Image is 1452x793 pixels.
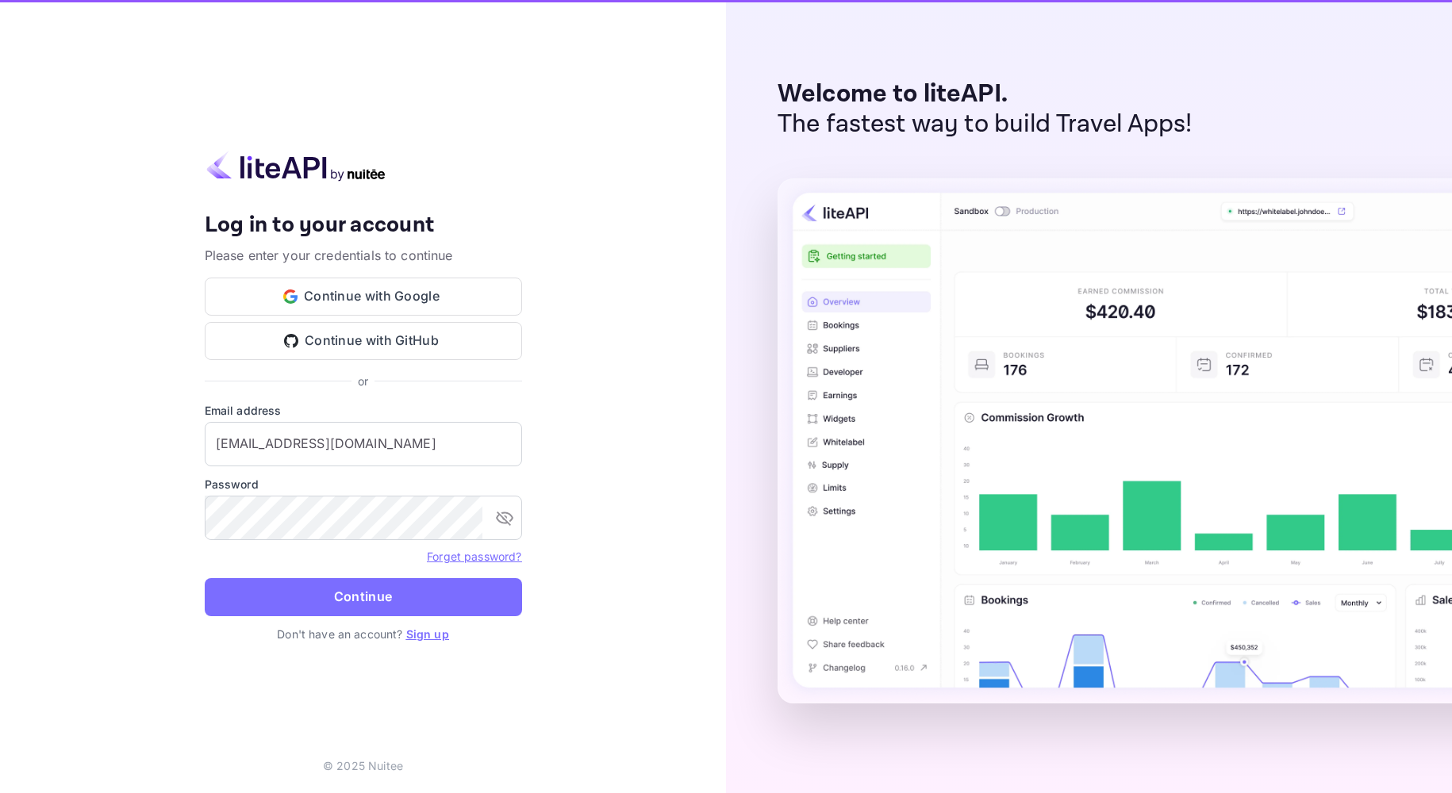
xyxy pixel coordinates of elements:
a: Sign up [406,627,449,641]
img: liteapi [205,151,387,182]
input: Enter your email address [205,422,522,466]
label: Password [205,476,522,492]
p: Welcome to liteAPI. [778,79,1193,109]
p: or [358,373,368,389]
h4: Log in to your account [205,212,522,239]
p: Don't have an account? [205,626,522,642]
button: Continue with Google [205,278,522,316]
a: Forget password? [427,550,521,563]
a: Forget password? [427,548,521,564]
p: © 2025 Nuitee [323,757,403,774]
button: toggle password visibility [489,502,520,534]
label: Email address [205,402,522,419]
p: The fastest way to build Travel Apps! [778,109,1193,140]
button: Continue with GitHub [205,322,522,360]
button: Continue [205,578,522,616]
p: Please enter your credentials to continue [205,246,522,265]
